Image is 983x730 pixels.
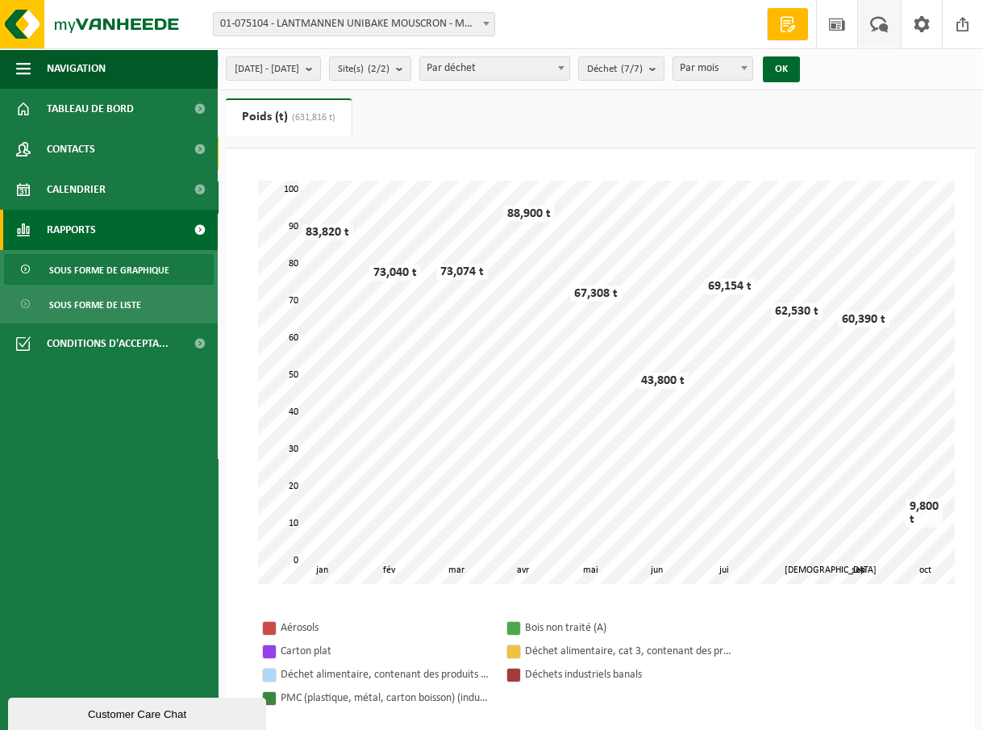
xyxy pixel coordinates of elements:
[570,286,622,302] div: 67,308 t
[226,56,321,81] button: [DATE] - [DATE]
[503,206,555,222] div: 88,900 t
[4,254,214,285] a: Sous forme de graphique
[338,57,389,81] span: Site(s)
[47,323,169,364] span: Conditions d'accepta...
[214,13,494,35] span: 01-075104 - LANTMANNEN UNIBAKE MOUSCRON - MOUSCRON
[302,224,353,240] div: 83,820 t
[368,64,389,74] count: (2/2)
[8,695,269,730] iframe: chat widget
[226,98,352,136] a: Poids (t)
[419,56,570,81] span: Par déchet
[281,618,490,638] div: Aérosols
[704,278,756,294] div: 69,154 t
[578,56,664,81] button: Déchet(7/7)
[47,129,95,169] span: Contacts
[673,56,753,81] span: Par mois
[763,56,800,82] button: OK
[587,57,643,81] span: Déchet
[47,89,134,129] span: Tableau de bord
[637,373,689,389] div: 43,800 t
[4,289,214,319] a: Sous forme de liste
[47,48,106,89] span: Navigation
[235,57,299,81] span: [DATE] - [DATE]
[329,56,411,81] button: Site(s)(2/2)
[213,12,495,36] span: 01-075104 - LANTMANNEN UNIBAKE MOUSCRON - MOUSCRON
[281,641,490,661] div: Carton plat
[771,303,823,319] div: 62,530 t
[47,169,106,210] span: Calendrier
[838,311,889,327] div: 60,390 t
[288,113,335,123] span: (631,816 t)
[673,57,752,80] span: Par mois
[49,290,141,320] span: Sous forme de liste
[47,210,96,250] span: Rapports
[525,641,735,661] div: Déchet alimentaire, cat 3, contenant des produits d'origine animale, emballage synthétique
[621,64,643,74] count: (7/7)
[369,265,421,281] div: 73,040 t
[436,264,488,280] div: 73,074 t
[420,57,569,80] span: Par déchet
[525,618,735,638] div: Bois non traité (A)
[49,255,169,286] span: Sous forme de graphique
[281,665,490,685] div: Déchet alimentaire, contenant des produits d'origine animale, emballage mélangé (sans verre), cat 3
[906,498,943,528] div: 9,800 t
[525,665,735,685] div: Déchets industriels banals
[281,688,490,708] div: PMC (plastique, métal, carton boisson) (industriel)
